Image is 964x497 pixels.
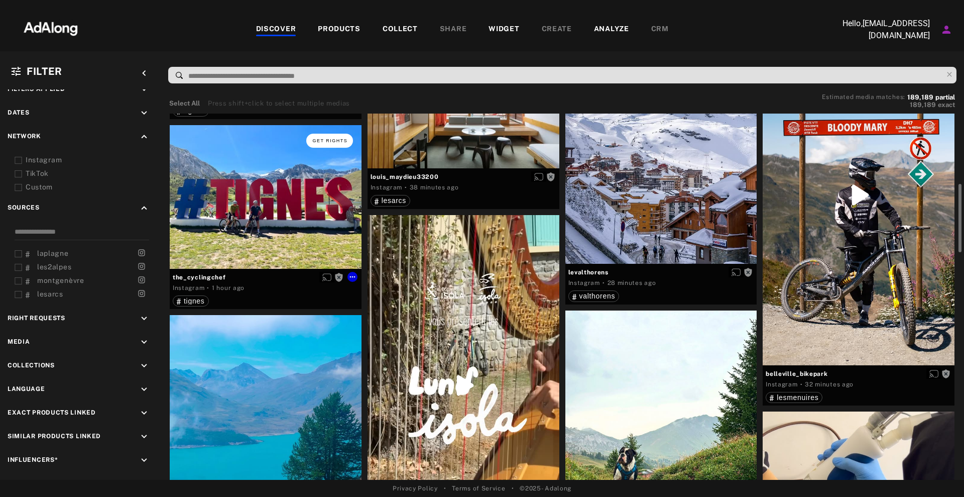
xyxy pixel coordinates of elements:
time: 2025-08-25T13:34:37.000Z [212,284,245,291]
button: Enable diffusion on this media [926,368,941,379]
div: WIDGET [489,24,519,36]
i: keyboard_arrow_down [139,478,150,489]
i: keyboard_arrow_down [139,84,150,95]
span: Rights not requested [546,173,555,180]
span: Similar Products Linked [8,433,101,440]
span: the_cyclingchef [173,273,358,282]
span: Right Requests [8,315,65,322]
div: lesarcs [375,197,406,204]
span: © 2025 - Adalong [520,484,571,493]
span: Rights not requested [941,370,950,377]
button: 189,189partial [907,95,955,100]
span: montgenèvre [37,276,84,284]
button: 189,189exact [822,100,955,110]
div: valthorens [572,292,616,300]
time: 2025-08-25T14:02:50.000Z [805,381,854,388]
div: COLLECT [383,24,418,36]
span: Estimated media matches: [822,93,905,101]
span: louis_maydieu33200 [371,172,556,181]
span: valthorens [579,292,616,300]
i: keyboard_arrow_down [139,313,150,324]
span: • [512,484,514,493]
div: Instagram [766,380,797,389]
span: Collections [8,362,55,369]
div: SHARE [440,24,467,36]
i: keyboard_arrow_down [139,408,150,419]
div: tignes [177,297,205,305]
div: Instagram [173,283,204,292]
span: Network [8,133,41,140]
span: Influencers* [8,456,58,463]
span: 189,189 [907,93,933,101]
i: keyboard_arrow_down [139,108,150,119]
button: Account settings [938,21,955,38]
span: Language [8,385,45,392]
span: · [800,380,803,388]
span: lesarcs [382,196,406,205]
button: Get rights [306,134,352,148]
div: Instagram [371,183,402,192]
a: Privacy Policy [393,484,438,493]
time: 2025-08-25T13:56:37.000Z [410,184,459,191]
time: 2025-08-25T14:06:33.000Z [608,279,656,286]
span: les2alpes [37,263,71,271]
i: keyboard_arrow_down [139,384,150,395]
div: Custom [26,182,153,192]
div: TikTok [26,168,153,179]
div: Instagram [26,155,153,165]
span: Exact Products Linked [8,409,96,416]
div: Widget de chat [914,449,964,497]
p: Hello, [EMAIL_ADDRESS][DOMAIN_NAME] [829,18,930,42]
div: PRODUCTS [318,24,360,36]
button: Select All [169,98,200,109]
div: Press shift+click to select multiple medias [208,98,350,109]
button: Enable diffusion on this media [729,267,744,277]
button: Enable diffusion on this media [531,171,546,182]
div: CREATE [542,24,572,36]
div: ANALYZE [594,24,629,36]
span: tignes [184,297,205,305]
i: keyboard_arrow_left [139,68,150,79]
span: Rights not requested [744,268,753,275]
img: 63233d7d88ed69de3c212112c67096b6.png [7,13,95,43]
span: Rights not requested [334,273,343,280]
div: Instagram [568,278,600,287]
button: Enable diffusion on this media [319,272,334,282]
span: · [207,284,209,292]
div: DISCOVER [256,24,296,36]
iframe: Chat Widget [914,449,964,497]
span: laplagne [37,249,69,257]
span: · [405,183,407,191]
span: · [602,279,605,287]
span: Get rights [312,138,347,143]
span: 189,189 [910,101,936,109]
i: keyboard_arrow_down [139,431,150,442]
i: keyboard_arrow_up [139,203,150,214]
div: CRM [651,24,669,36]
span: Sources [8,204,40,211]
span: belleville_bikepark [766,369,951,378]
span: lesmenuires [777,393,818,402]
i: keyboard_arrow_up [139,131,150,142]
span: lesarcs [37,290,63,298]
span: Media [8,338,30,345]
span: levalthorens [568,268,754,277]
span: • [444,484,446,493]
div: lesmenuires [770,394,818,401]
i: keyboard_arrow_down [139,337,150,348]
a: Terms of Service [452,484,505,493]
span: Filter [27,65,62,77]
i: keyboard_arrow_down [139,360,150,371]
i: keyboard_arrow_down [139,455,150,466]
span: Dates [8,109,30,116]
